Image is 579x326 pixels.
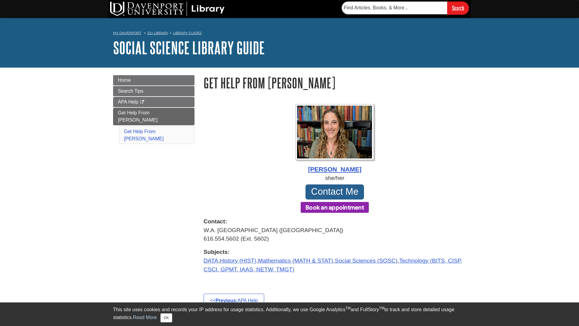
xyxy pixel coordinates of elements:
a: Technology (BITS, CISP, CSCI, GPMT, IAAS, NETW, TMGT) [204,257,462,273]
a: Read More [133,315,157,320]
div: W.A. [GEOGRAPHIC_DATA] ([GEOGRAPHIC_DATA]) [204,226,466,235]
a: Search Tips [113,86,195,96]
strong: Previous: [216,298,238,303]
a: History (HIST) [220,257,257,264]
i: This link opens in a new window [140,100,145,104]
sup: TM [345,306,350,310]
a: My Davenport [113,30,141,36]
a: Social Science Library Guide [113,38,265,57]
img: DU Library [110,2,225,16]
input: Search [447,2,469,14]
nav: breadcrumb [113,29,466,39]
button: Book an appointment [301,202,369,213]
span: Search Tips [118,88,143,94]
a: Get Help From [PERSON_NAME] [113,108,195,125]
a: Mathematics (MATH & STAT) [258,257,333,264]
a: Library Guides [173,31,202,35]
strong: Contact: [204,217,466,226]
form: Searches DU Library's articles, books, and more [342,2,469,14]
span: APA Help [118,99,138,104]
div: , , , , [204,248,466,274]
div: Guide Page Menu [113,75,195,145]
a: DATA [204,257,218,264]
a: Get Help From [PERSON_NAME] [124,129,164,141]
a: Contact Me [305,184,364,200]
a: <<Previous:APA Help [204,294,264,308]
div: [PERSON_NAME] [204,165,466,174]
img: Profile Photo [296,104,374,160]
h1: Get Help From [PERSON_NAME] [204,75,466,91]
a: Home [113,75,195,85]
a: Profile Photo [PERSON_NAME] [204,104,466,174]
a: Social Sciences (SOSC) [335,257,397,264]
input: Find Articles, Books, & More... [342,2,447,14]
a: APA Help [113,97,195,107]
span: Get Help From [PERSON_NAME] [118,110,158,123]
div: she/her [204,174,466,183]
span: Home [118,78,131,83]
button: Close [160,313,172,322]
strong: Subjects: [204,248,466,257]
a: DU Library [147,31,168,35]
sup: TM [379,306,384,310]
div: This site uses cookies and records your IP address for usage statistics. Additionally, we use Goo... [113,306,466,322]
div: 616.554.5602 (Ext. 5602) [204,235,466,243]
